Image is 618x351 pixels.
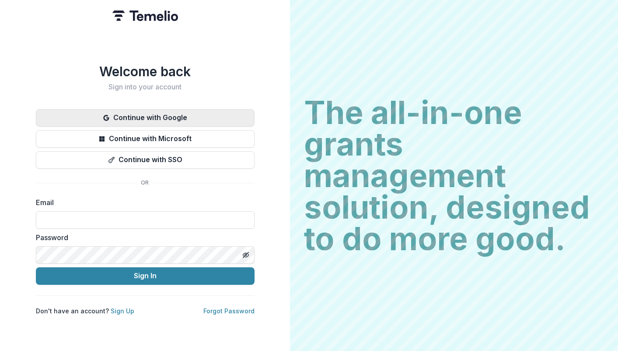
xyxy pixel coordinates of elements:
a: Forgot Password [203,307,255,315]
button: Continue with SSO [36,151,255,169]
h1: Welcome back [36,64,255,79]
button: Continue with Google [36,109,255,127]
a: Sign Up [111,307,134,315]
p: Don't have an account? [36,306,134,316]
label: Email [36,197,249,208]
label: Password [36,232,249,243]
img: Temelio [112,11,178,21]
button: Sign In [36,267,255,285]
h2: Sign into your account [36,83,255,91]
button: Continue with Microsoft [36,130,255,148]
button: Toggle password visibility [239,248,253,262]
